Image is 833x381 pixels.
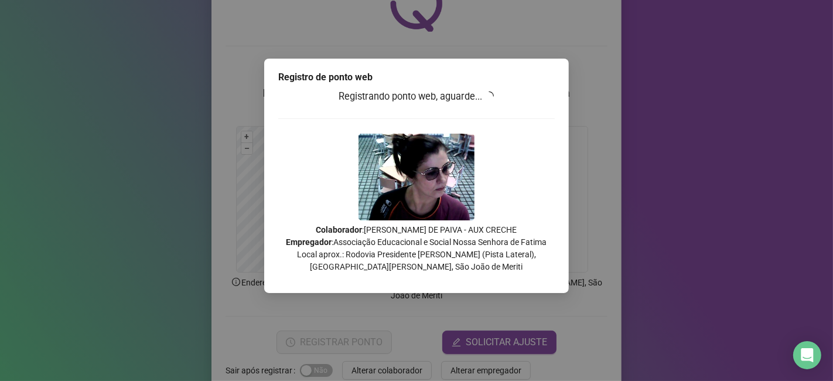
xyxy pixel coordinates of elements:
[278,89,555,104] h3: Registrando ponto web, aguarde...
[286,237,332,247] strong: Empregador
[484,91,494,101] span: loading
[793,341,821,369] div: Open Intercom Messenger
[316,225,363,234] strong: Colaborador
[278,224,555,273] p: : [PERSON_NAME] DE PAIVA - AUX CRECHE : Associação Educacional e Social Nossa Senhora de Fatima L...
[359,134,474,220] img: 9k=
[278,70,555,84] div: Registro de ponto web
